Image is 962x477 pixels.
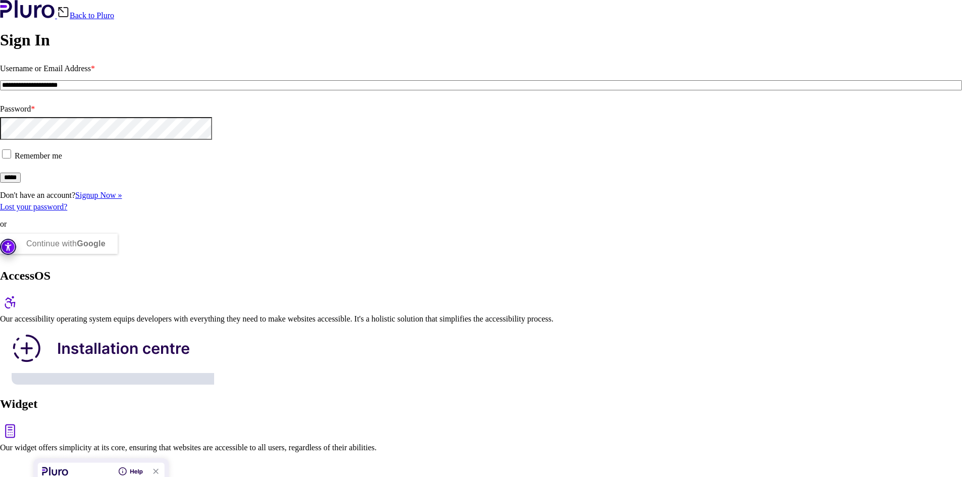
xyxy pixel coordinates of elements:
[26,234,106,254] div: Continue with
[75,191,122,199] a: Signup Now »
[57,11,114,20] a: Back to Pluro
[77,239,106,248] b: Google
[2,149,11,158] input: Remember me
[57,6,70,18] img: Back icon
